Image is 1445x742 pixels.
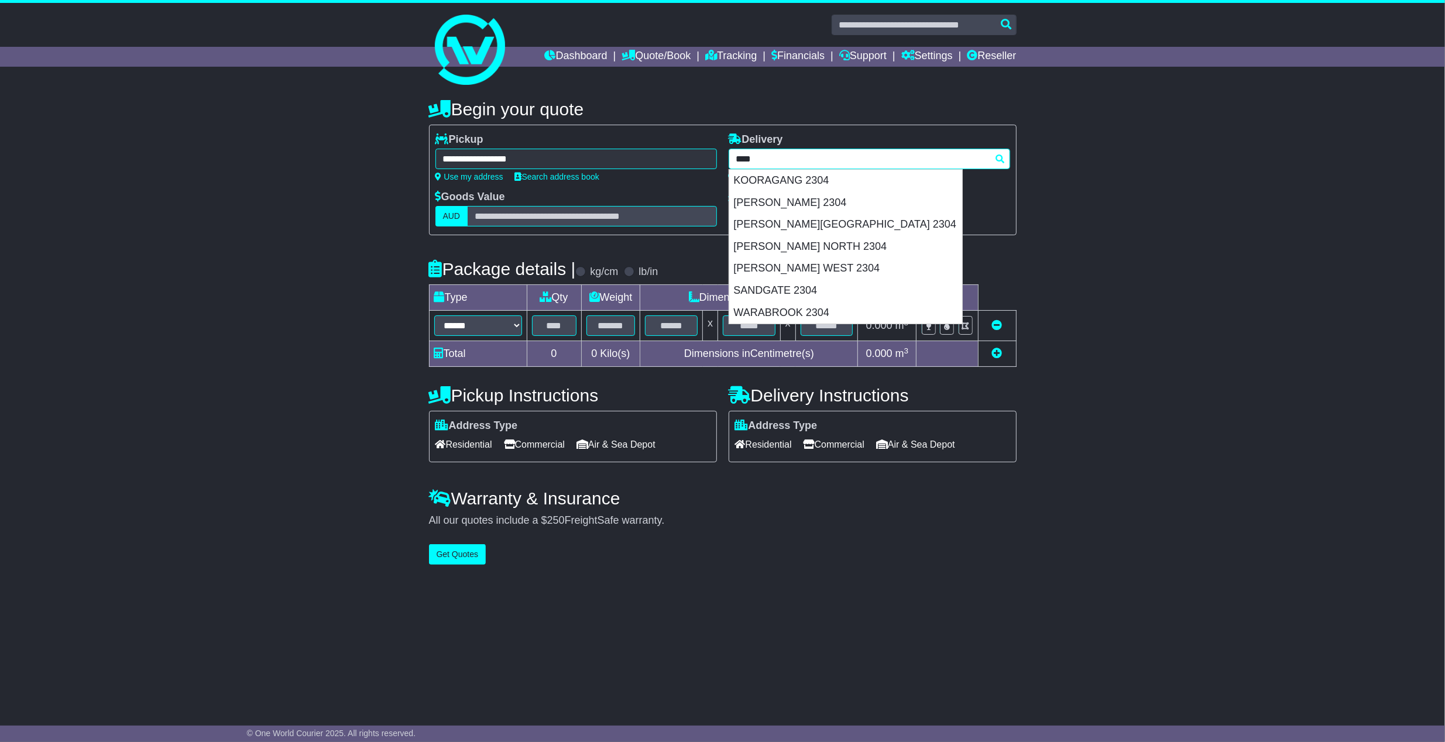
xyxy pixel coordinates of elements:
[545,47,607,67] a: Dashboard
[839,47,887,67] a: Support
[429,544,486,565] button: Get Quotes
[729,257,962,280] div: [PERSON_NAME] WEST 2304
[729,133,783,146] label: Delivery
[866,348,893,359] span: 0.000
[866,320,893,331] span: 0.000
[429,285,527,311] td: Type
[429,386,717,405] h4: Pickup Instructions
[640,341,858,367] td: Dimensions in Centimetre(s)
[967,47,1016,67] a: Reseller
[622,47,691,67] a: Quote/Book
[581,341,640,367] td: Kilo(s)
[515,172,599,181] a: Search address book
[904,318,909,327] sup: 3
[735,435,792,454] span: Residential
[901,47,953,67] a: Settings
[576,435,655,454] span: Air & Sea Depot
[435,172,503,181] a: Use my address
[992,348,1003,359] a: Add new item
[247,729,416,738] span: © One World Courier 2025. All rights reserved.
[780,311,795,341] td: x
[804,435,864,454] span: Commercial
[435,420,518,432] label: Address Type
[729,170,962,192] div: KOORAGANG 2304
[547,514,565,526] span: 250
[527,285,581,311] td: Qty
[703,311,718,341] td: x
[895,348,909,359] span: m
[639,266,658,279] label: lb/in
[992,320,1003,331] a: Remove this item
[591,348,597,359] span: 0
[729,386,1017,405] h4: Delivery Instructions
[590,266,618,279] label: kg/cm
[581,285,640,311] td: Weight
[735,420,818,432] label: Address Type
[705,47,757,67] a: Tracking
[435,435,492,454] span: Residential
[435,191,505,204] label: Goods Value
[904,346,909,355] sup: 3
[527,341,581,367] td: 0
[429,489,1017,508] h4: Warranty & Insurance
[435,206,468,226] label: AUD
[729,214,962,236] div: [PERSON_NAME][GEOGRAPHIC_DATA] 2304
[429,341,527,367] td: Total
[429,514,1017,527] div: All our quotes include a $ FreightSafe warranty.
[640,285,858,311] td: Dimensions (L x W x H)
[504,435,565,454] span: Commercial
[895,320,909,331] span: m
[729,236,962,258] div: [PERSON_NAME] NORTH 2304
[429,99,1017,119] h4: Begin your quote
[729,280,962,302] div: SANDGATE 2304
[435,133,483,146] label: Pickup
[729,192,962,214] div: [PERSON_NAME] 2304
[729,149,1010,169] typeahead: Please provide city
[729,302,962,324] div: WARABROOK 2304
[876,435,955,454] span: Air & Sea Depot
[429,259,576,279] h4: Package details |
[771,47,825,67] a: Financials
